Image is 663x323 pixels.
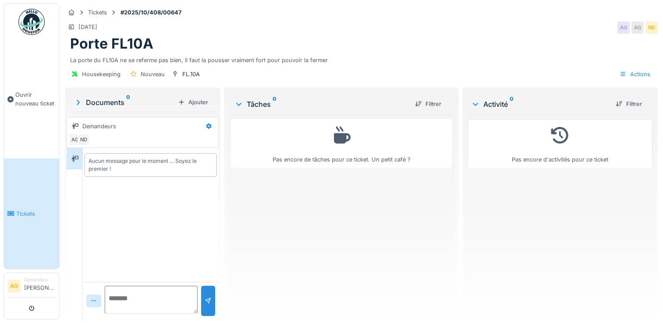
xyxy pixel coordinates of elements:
[18,9,45,35] img: Badge_color-CXgf-gQk.svg
[273,99,277,109] sup: 0
[117,8,185,17] strong: #2025/10/408/00647
[24,277,56,295] li: [PERSON_NAME]
[88,8,107,17] div: Tickets
[411,98,445,110] div: Filtrer
[24,277,56,283] div: Demandeur
[4,40,59,158] a: Ouvrir nouveau ticket
[237,123,446,164] div: Pas encore de tâches pour ce ticket. Un petit café ?
[82,70,121,78] div: Housekeeping
[74,97,174,108] div: Documents
[182,70,200,78] div: FL.10A
[16,210,56,218] span: Tickets
[69,133,81,146] div: AG
[89,157,213,173] div: Aucun message pour le moment … Soyez le premier !
[78,133,90,146] div: ND
[70,35,153,52] h1: Porte FL10A
[82,122,116,130] div: Demandeurs
[78,23,97,31] div: [DATE]
[617,21,630,34] div: AG
[141,70,165,78] div: Nouveau
[174,96,212,108] div: Ajouter
[70,53,652,64] div: La porte du FL10A ne se referme pas bien, il faut la pousser vraiment fort pour pouvoir la fermer
[510,99,514,109] sup: 0
[471,99,609,109] div: Activité
[7,277,56,298] a: AG Demandeur[PERSON_NAME]
[7,280,21,293] li: AG
[15,91,56,107] span: Ouvrir nouveau ticket
[126,97,130,108] sup: 0
[631,21,644,34] div: AG
[473,123,647,164] div: Pas encore d'activités pour ce ticket
[616,68,654,81] div: Actions
[234,99,408,109] div: Tâches
[4,158,59,269] a: Tickets
[612,98,645,110] div: Filtrer
[645,21,658,34] div: ND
